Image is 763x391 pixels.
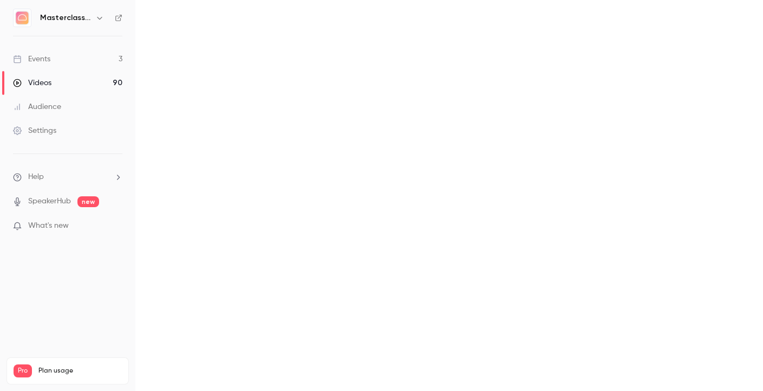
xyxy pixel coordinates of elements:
div: Events [13,54,50,65]
span: Help [28,171,44,183]
span: new [77,196,99,207]
a: SpeakerHub [28,196,71,207]
div: Videos [13,78,51,88]
div: Settings [13,125,56,136]
li: help-dropdown-opener [13,171,122,183]
span: What's new [28,220,69,232]
span: Plan usage [38,367,122,375]
h6: Masterclass Channel [40,12,91,23]
div: Audience [13,101,61,112]
span: Pro [14,364,32,377]
iframe: Noticeable Trigger [109,221,122,231]
img: Masterclass Channel [14,9,31,27]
